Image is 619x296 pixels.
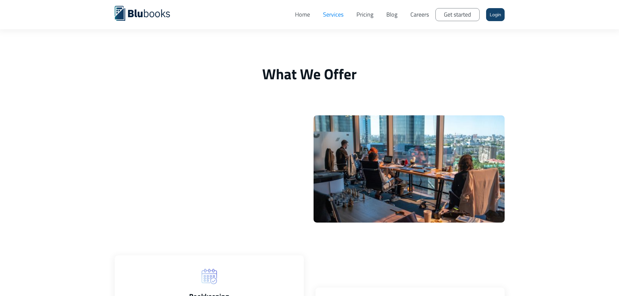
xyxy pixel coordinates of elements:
[289,5,316,24] a: Home
[486,8,505,21] a: Login
[350,5,380,24] a: Pricing
[316,5,350,24] a: Services
[435,8,480,21] a: Get started
[380,5,404,24] a: Blog
[115,65,505,83] h1: What We Offer
[404,5,435,24] a: Careers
